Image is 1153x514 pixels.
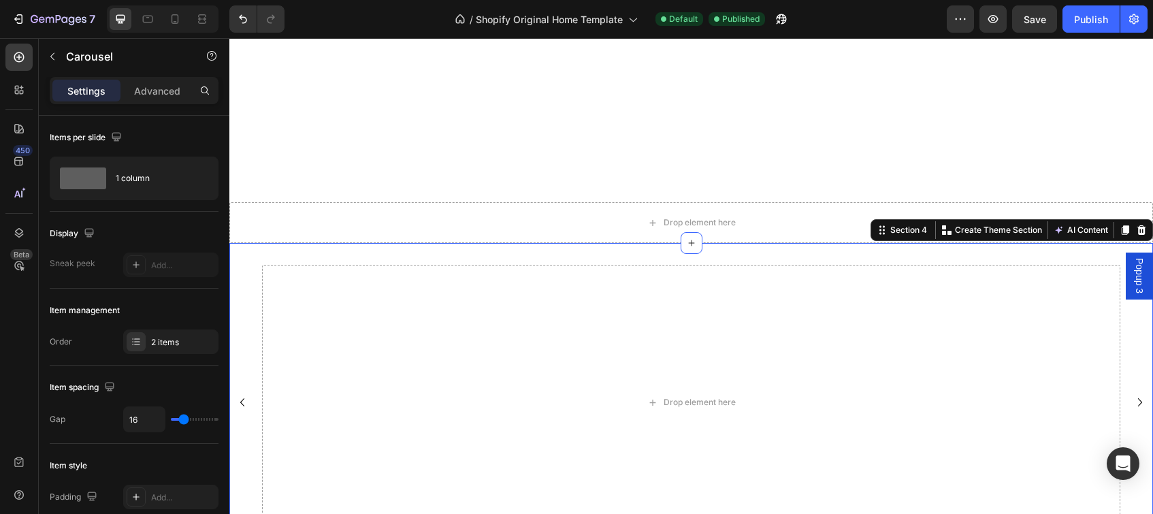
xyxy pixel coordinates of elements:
[434,179,506,190] div: Drop element here
[726,186,813,198] p: Create Theme Section
[1074,12,1108,27] div: Publish
[50,225,97,243] div: Display
[134,84,180,98] p: Advanced
[124,407,165,432] input: Auto
[900,353,922,375] button: Carousel Next Arrow
[66,48,182,65] p: Carousel
[50,488,100,507] div: Padding
[50,413,65,425] div: Gap
[50,304,120,317] div: Item management
[1012,5,1057,33] button: Save
[722,13,760,25] span: Published
[434,359,506,370] div: Drop element here
[5,5,101,33] button: 7
[50,336,72,348] div: Order
[151,336,215,349] div: 2 items
[669,13,698,25] span: Default
[229,5,285,33] div: Undo/Redo
[116,163,199,194] div: 1 column
[1107,447,1139,480] div: Open Intercom Messenger
[50,257,95,270] div: Sneak peek
[151,492,215,504] div: Add...
[50,129,125,147] div: Items per slide
[67,84,105,98] p: Settings
[1024,14,1046,25] span: Save
[89,11,95,27] p: 7
[470,12,473,27] span: /
[822,184,881,200] button: AI Content
[2,353,24,375] button: Carousel Back Arrow
[10,249,33,260] div: Beta
[1062,5,1120,33] button: Publish
[903,220,917,255] span: Popup 3
[658,186,700,198] div: Section 4
[476,12,623,27] span: Shopify Original Home Template
[50,460,87,472] div: Item style
[229,38,1153,514] iframe: Design area
[50,379,118,397] div: Item spacing
[13,145,33,156] div: 450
